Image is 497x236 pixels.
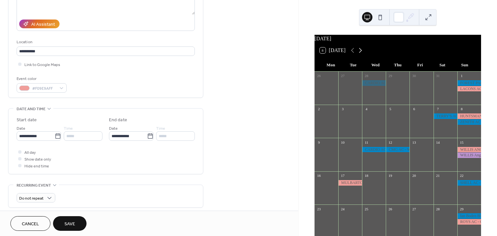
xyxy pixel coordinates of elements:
div: 28 [364,73,369,78]
div: Sat [431,59,454,72]
div: 6 [411,107,416,111]
span: Recurring event [17,182,51,189]
span: Save [64,221,75,228]
span: All day [24,149,36,156]
div: 31 [436,73,440,78]
div: 1 [459,73,464,78]
div: TERRY'S AC - Willow Lake [434,113,457,119]
div: FOREST PARK AC - Willow Lake [457,80,481,86]
div: 28 [436,206,440,211]
div: 4 [364,107,369,111]
div: 26 [388,206,393,211]
div: Start date [17,117,37,124]
div: CMG AC - Willow Lake [386,147,410,152]
button: 8[DATE] [317,46,348,55]
div: LACONS AC - Canal Lake [457,86,481,92]
span: Show date only [24,156,51,163]
div: End date [109,117,127,124]
div: SHELL AC - Willow Lake [457,180,481,186]
div: ROYS AC - Canal Lake [457,219,481,225]
div: Tue [342,59,364,72]
div: 12 [388,140,393,145]
span: Date and time [17,106,46,112]
span: Hide end time [24,163,49,170]
div: MULBARTON AC - Canal Lake [338,180,362,186]
div: 3 [340,107,345,111]
span: Time [64,125,73,132]
div: CARDIO ACTIVES AC - Willow Lake [362,147,386,152]
div: WILLIS Angling - Silvers Lake [457,152,481,158]
div: Thu [387,59,409,72]
div: Sun [453,59,476,72]
span: Date [17,125,25,132]
span: Time [156,125,165,132]
div: Fri [409,59,431,72]
div: AI Assistant [31,21,55,28]
div: Event color [17,75,65,82]
div: 16 [316,173,321,178]
div: 25 [364,206,369,211]
div: HUNTSMAN AC - Canal Lake [457,113,481,119]
div: CARDIO ACTIVES AC - Willow Lake [362,80,386,86]
div: 15 [459,140,464,145]
div: 8 [459,107,464,111]
div: 23 [316,206,321,211]
div: 29 [459,206,464,211]
div: 9 [316,140,321,145]
div: Mon [320,59,342,72]
div: 14 [436,140,440,145]
button: Save [53,216,87,231]
span: #F09E9AFF [32,85,56,92]
div: ZENITH AC - Willow Lake [457,119,481,125]
div: 17 [340,173,345,178]
span: Cancel [22,221,39,228]
div: 24 [340,206,345,211]
div: Location [17,39,194,46]
div: 27 [411,206,416,211]
div: 20 [411,173,416,178]
div: 19 [388,173,393,178]
div: WILLIS ANGLING - Canal Lake [457,147,481,152]
div: Ian Boden Birthday Bash - Willow Lake [457,213,481,219]
span: Date [109,125,118,132]
div: 13 [411,140,416,145]
div: 2 [316,107,321,111]
div: 22 [459,173,464,178]
div: 7 [436,107,440,111]
div: 18 [364,173,369,178]
div: 21 [436,173,440,178]
div: 26 [316,73,321,78]
div: 30 [411,73,416,78]
div: [DATE] [315,35,481,43]
button: Cancel [10,216,50,231]
span: Do not repeat [19,195,44,202]
div: 29 [388,73,393,78]
div: 27 [340,73,345,78]
div: Wed [364,59,387,72]
div: 11 [364,140,369,145]
span: Link to Google Maps [24,61,60,68]
button: AI Assistant [19,20,60,28]
div: 10 [340,140,345,145]
div: 5 [388,107,393,111]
